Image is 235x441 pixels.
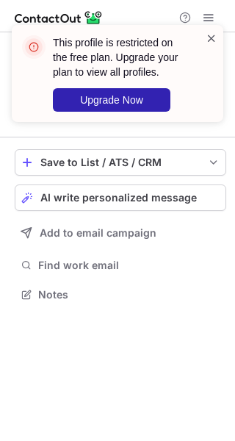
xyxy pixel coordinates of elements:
button: Find work email [15,255,226,276]
button: Notes [15,284,226,305]
span: Notes [38,288,220,301]
div: Save to List / ATS / CRM [40,157,200,168]
span: Upgrade Now [80,94,143,106]
span: Find work email [38,259,220,272]
button: AI write personalized message [15,184,226,211]
button: Upgrade Now [53,88,170,112]
img: ContactOut v5.3.10 [15,9,103,26]
img: error [22,35,46,59]
button: Add to email campaign [15,220,226,246]
button: save-profile-one-click [15,149,226,176]
header: This profile is restricted on the free plan. Upgrade your plan to view all profiles. [53,35,188,79]
span: AI write personalized message [40,192,197,204]
span: Add to email campaign [40,227,156,239]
